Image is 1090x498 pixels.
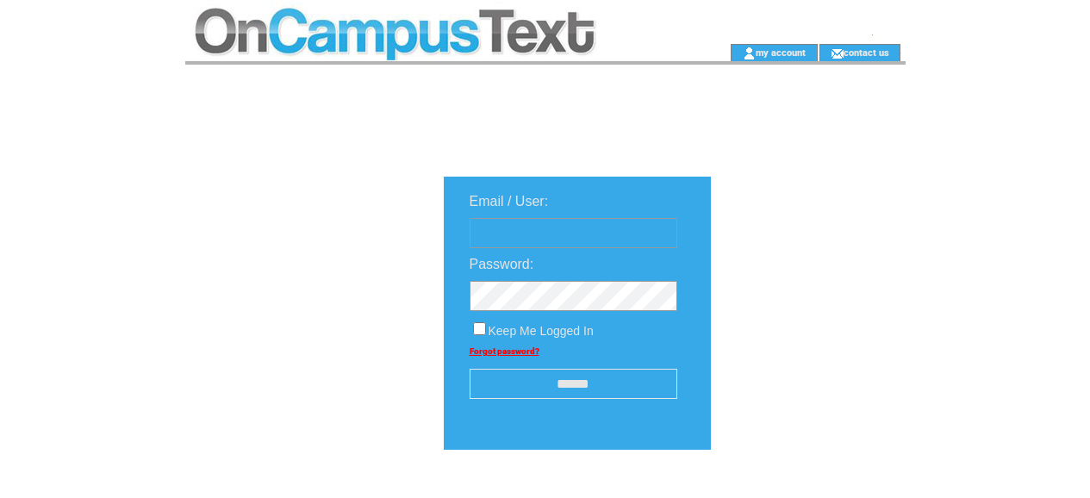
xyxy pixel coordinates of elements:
img: account_icon.gif [743,47,756,60]
a: Forgot password? [470,346,539,356]
a: my account [756,47,806,58]
span: Email / User: [470,194,549,209]
span: Keep Me Logged In [489,324,594,338]
span: Password: [470,257,534,271]
img: contact_us_icon.gif [831,47,844,60]
a: contact us [844,47,889,58]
